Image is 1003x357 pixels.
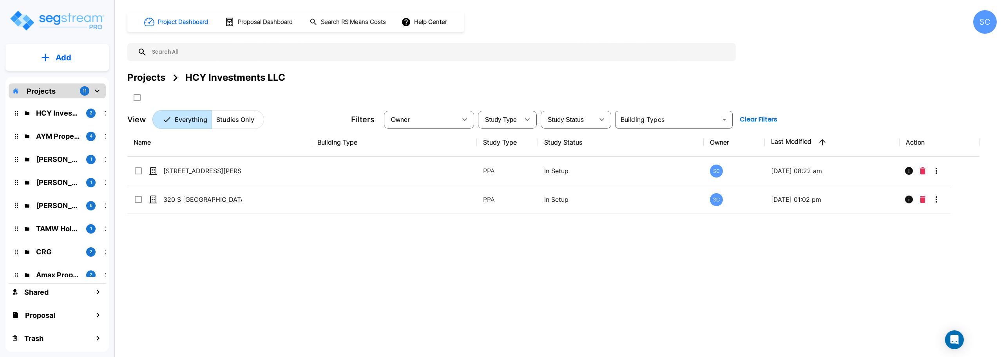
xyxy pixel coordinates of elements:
[175,115,207,124] p: Everything
[127,128,311,157] th: Name
[152,110,212,129] button: Everything
[36,223,80,234] p: TAMW Holdings LLC
[548,116,584,123] span: Study Status
[36,200,80,211] p: Jordan Johnson
[56,52,71,63] p: Add
[710,165,723,178] div: SC
[36,154,80,165] p: Mike Powell
[704,128,765,157] th: Owner
[83,88,87,94] p: 11
[147,43,732,61] input: Search All
[477,128,538,157] th: Study Type
[216,115,254,124] p: Studies Only
[901,163,917,179] button: Info
[129,90,145,105] button: SelectAll
[185,71,285,85] div: HCY Investments LLC
[222,14,297,30] button: Proposal Dashboard
[36,131,80,141] p: AYM Properties
[483,166,532,176] p: PPA
[24,287,49,297] h1: Shared
[737,112,780,127] button: Clear Filters
[90,272,92,278] p: 2
[90,133,92,140] p: 4
[321,18,386,27] h1: Search RS Means Costs
[542,109,594,130] div: Select
[480,109,520,130] div: Select
[771,166,893,176] p: [DATE] 08:22 am
[710,193,723,206] div: SC
[617,114,717,125] input: Building Types
[544,195,697,204] p: In Setup
[152,110,264,129] div: Platform
[771,195,893,204] p: [DATE] 01:02 pm
[929,163,944,179] button: More-Options
[24,333,43,344] h1: Trash
[544,166,697,176] p: In Setup
[36,108,80,118] p: HCY Investments LLC
[719,114,730,125] button: Open
[127,71,165,85] div: Projects
[90,110,92,116] p: 2
[25,310,55,321] h1: Proposal
[973,10,997,34] div: SC
[386,109,457,130] div: Select
[27,86,56,96] p: Projects
[238,18,293,27] h1: Proposal Dashboard
[36,177,80,188] p: Brandon Monsanto
[5,46,109,69] button: Add
[36,270,80,280] p: Amax Properties
[127,114,146,125] p: View
[351,114,375,125] p: Filters
[141,13,212,31] button: Project Dashboard
[90,248,92,255] p: 2
[929,192,944,207] button: More-Options
[400,14,450,29] button: Help Center
[212,110,264,129] button: Studies Only
[917,163,929,179] button: Delete
[158,18,208,27] h1: Project Dashboard
[945,330,964,349] div: Open Intercom Messenger
[311,128,476,157] th: Building Type
[36,246,80,257] p: CRG
[90,225,92,232] p: 1
[391,116,410,123] span: Owner
[306,14,390,30] button: Search RS Means Costs
[90,202,92,209] p: 6
[901,192,917,207] button: Info
[917,192,929,207] button: Delete
[483,195,532,204] p: PPA
[9,9,105,32] img: Logo
[485,116,517,123] span: Study Type
[163,195,242,204] p: 320 S [GEOGRAPHIC_DATA]
[90,179,92,186] p: 1
[163,166,242,176] p: [STREET_ADDRESS][PERSON_NAME]
[538,128,703,157] th: Study Status
[900,128,979,157] th: Action
[765,128,900,157] th: Last Modified
[90,156,92,163] p: 1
